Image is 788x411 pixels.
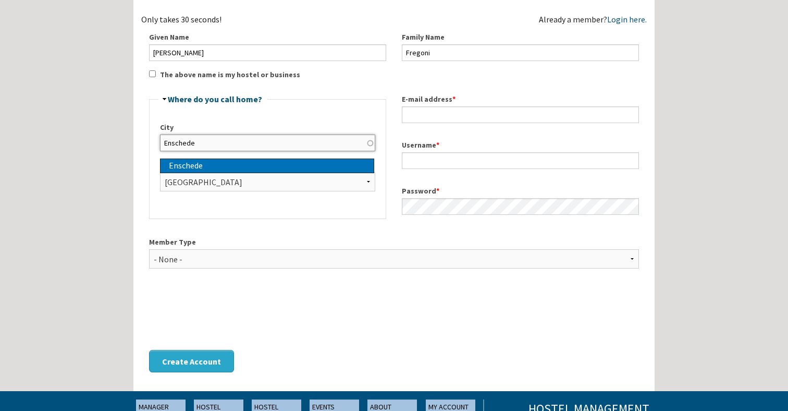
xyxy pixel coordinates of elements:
div: Only takes 30 seconds! [141,15,394,23]
label: Given Name [149,32,386,43]
label: Username [402,140,639,151]
div: Already a member? [539,15,647,23]
label: The above name is my hostel or business [160,69,300,80]
div: Enschede [169,159,374,173]
a: Login here. [607,14,647,25]
span: This field is required. [452,94,455,104]
button: Create Account [149,350,234,372]
label: Member Type [149,237,639,248]
a: Where do you call home? [168,94,262,104]
iframe: reCAPTCHA [149,293,307,334]
span: This field is required. [436,186,439,196]
label: Password [402,186,639,197]
label: City [160,122,375,133]
label: E-mail address [402,94,639,105]
label: Family Name [402,32,639,43]
input: Spaces are allowed; punctuation is not allowed except for periods, hyphens, apostrophes, and unde... [402,152,639,169]
input: A valid e-mail address. All e-mails from the system will be sent to this address. The e-mail addr... [402,106,639,123]
span: This field is required. [436,140,439,150]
